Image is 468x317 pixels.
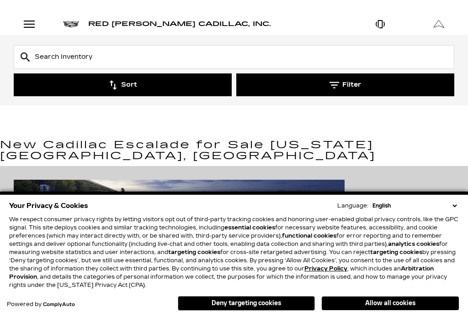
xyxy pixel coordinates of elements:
img: ev-blog-post-banners4 [14,180,345,215]
button: Filter [236,73,454,96]
strong: targeting cookies [370,249,422,255]
button: Deny targeting cookies [178,296,315,311]
input: Search Inventory [14,45,454,69]
img: Cadillac logo [63,21,79,27]
strong: essential cookies [224,224,275,231]
a: Privacy Policy [304,265,347,272]
a: Open Phone Modal [351,13,409,36]
a: ComplyAuto [43,302,75,307]
div: Powered by [7,301,75,307]
p: We respect consumer privacy rights by letting visitors opt out of third-party tracking cookies an... [9,215,459,289]
select: Language Select [370,202,459,210]
strong: targeting cookies [168,249,220,255]
div: Language: [337,203,368,208]
a: Open Get Directions Modal [409,13,468,36]
a: Red [PERSON_NAME] Cadillac, Inc. [88,21,271,27]
strong: analytics cookies [388,241,439,247]
button: Sort [14,73,232,96]
button: Allow all cookies [322,296,459,310]
strong: functional cookies [282,233,336,239]
span: Your Privacy & Cookies [9,199,88,212]
span: Red [PERSON_NAME] Cadillac, Inc. [88,20,271,28]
